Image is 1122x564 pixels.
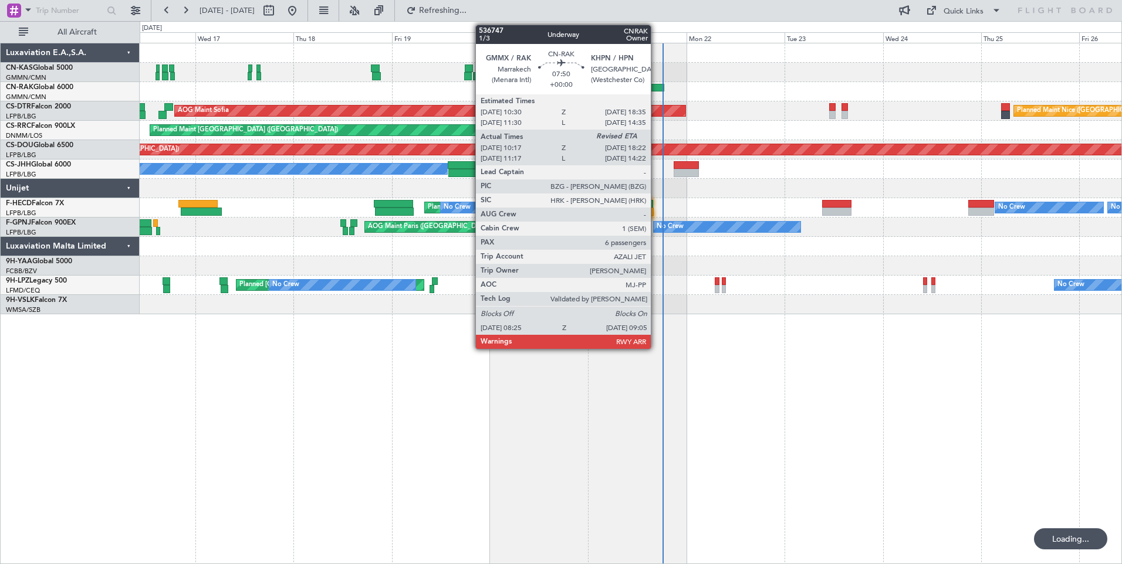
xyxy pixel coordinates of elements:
div: Sat 20 [490,32,588,43]
div: Tue 23 [785,32,883,43]
a: F-HECDFalcon 7X [6,200,64,207]
span: [DATE] - [DATE] [200,5,255,16]
div: No Crew [272,276,299,294]
a: 9H-LPZLegacy 500 [6,277,67,284]
div: AOG Maint Sofia [178,102,229,120]
a: 9H-YAAGlobal 5000 [6,258,72,265]
span: CS-JHH [6,161,31,168]
div: Quick Links [944,6,984,18]
span: F-HECD [6,200,32,207]
button: All Aircraft [13,23,127,42]
span: CN-KAS [6,64,33,72]
div: Planned Maint [GEOGRAPHIC_DATA] ([GEOGRAPHIC_DATA]) [153,121,338,139]
button: Refreshing... [401,1,471,20]
div: Mon 22 [687,32,785,43]
a: F-GPNJFalcon 900EX [6,219,76,226]
div: Planned [GEOGRAPHIC_DATA] ([GEOGRAPHIC_DATA]) [239,276,405,294]
a: LFMD/CEQ [6,286,40,295]
a: LFPB/LBG [6,112,36,121]
a: FCBB/BZV [6,267,37,276]
span: CS-DOU [6,142,33,149]
div: Loading... [1034,528,1107,549]
a: LFPB/LBG [6,151,36,159]
div: Fri 19 [392,32,490,43]
a: CS-DOUGlobal 6500 [6,142,73,149]
span: CS-RRC [6,123,31,130]
div: Planned Maint [GEOGRAPHIC_DATA] ([GEOGRAPHIC_DATA]) [428,199,613,216]
a: CS-RRCFalcon 900LX [6,123,75,130]
div: Sun 21 [588,32,686,43]
div: Thu 25 [981,32,1079,43]
div: No Crew [998,199,1025,216]
a: CS-JHHGlobal 6000 [6,161,71,168]
div: Wed 17 [195,32,293,43]
a: LFPB/LBG [6,170,36,179]
a: LFPB/LBG [6,228,36,237]
div: Tue 16 [97,32,195,43]
input: Trip Number [36,2,103,19]
span: 9H-VSLK [6,297,35,304]
span: F-GPNJ [6,219,31,226]
a: GMMN/CMN [6,73,46,82]
div: Thu 18 [293,32,391,43]
div: [DATE] [142,23,162,33]
a: DNMM/LOS [6,131,42,140]
button: Quick Links [920,1,1007,20]
a: CN-RAKGlobal 6000 [6,84,73,91]
a: 9H-VSLKFalcon 7X [6,297,67,304]
span: Refreshing... [418,6,468,15]
a: CS-DTRFalcon 2000 [6,103,71,110]
span: CN-RAK [6,84,33,91]
div: No Crew [657,218,684,236]
span: 9H-YAA [6,258,32,265]
div: No Crew [444,199,471,216]
a: LFPB/LBG [6,209,36,218]
span: 9H-LPZ [6,277,29,284]
span: All Aircraft [31,28,124,36]
span: CS-DTR [6,103,31,110]
a: GMMN/CMN [6,93,46,101]
div: AOG Maint Paris ([GEOGRAPHIC_DATA]) [368,218,491,236]
a: WMSA/SZB [6,305,40,314]
a: CN-KASGlobal 5000 [6,64,73,72]
div: No Crew [1057,276,1084,294]
div: Wed 24 [883,32,981,43]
